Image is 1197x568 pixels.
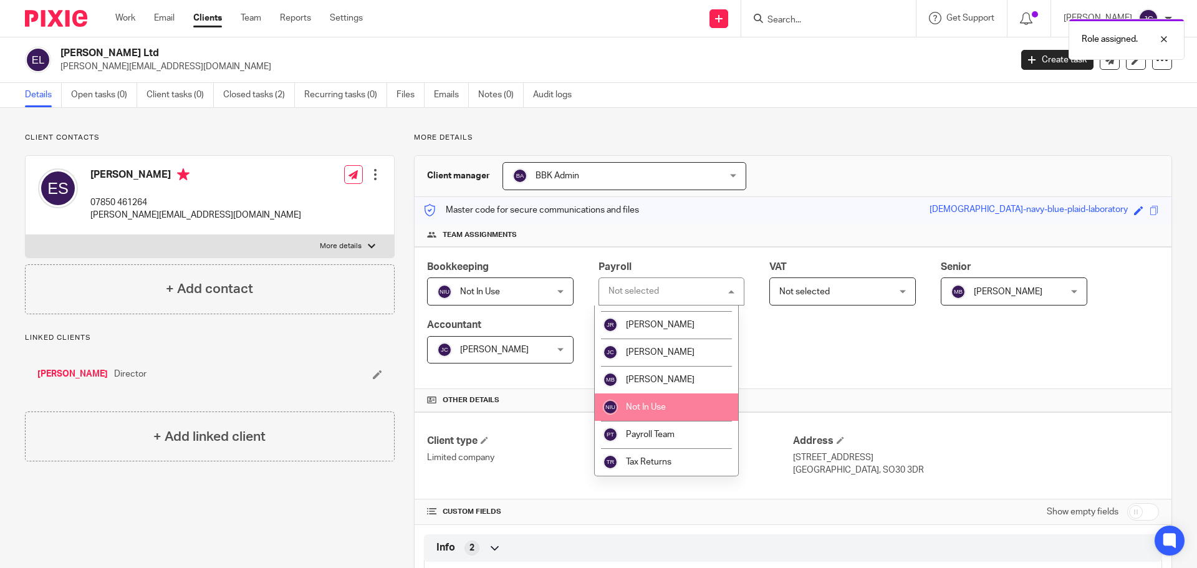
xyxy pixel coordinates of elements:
[536,171,579,180] span: BBK Admin
[424,204,639,216] p: Master code for secure communications and files
[193,12,222,24] a: Clients
[177,168,190,181] i: Primary
[779,287,830,296] span: Not selected
[25,333,395,343] p: Linked clients
[427,435,793,448] h4: Client type
[436,541,455,554] span: Info
[166,279,253,299] h4: + Add contact
[153,427,266,446] h4: + Add linked client
[603,345,618,360] img: svg%3E
[414,133,1172,143] p: More details
[603,317,618,332] img: svg%3E
[330,12,363,24] a: Settings
[1021,50,1094,70] a: Create task
[25,83,62,107] a: Details
[512,168,527,183] img: svg%3E
[1138,9,1158,29] img: svg%3E
[90,196,301,209] p: 07850 461264
[598,262,632,272] span: Payroll
[793,464,1159,476] p: [GEOGRAPHIC_DATA], SO30 3DR
[90,168,301,184] h4: [PERSON_NAME]
[38,168,78,208] img: svg%3E
[437,342,452,357] img: svg%3E
[60,47,814,60] h2: [PERSON_NAME] Ltd
[443,395,499,405] span: Other details
[427,170,490,182] h3: Client manager
[90,209,301,221] p: [PERSON_NAME][EMAIL_ADDRESS][DOMAIN_NAME]
[469,542,474,554] span: 2
[427,507,793,517] h4: CUSTOM FIELDS
[626,320,695,329] span: [PERSON_NAME]
[626,348,695,357] span: [PERSON_NAME]
[154,12,175,24] a: Email
[793,435,1159,448] h4: Address
[37,368,108,380] a: [PERSON_NAME]
[25,47,51,73] img: svg%3E
[60,60,1002,73] p: [PERSON_NAME][EMAIL_ADDRESS][DOMAIN_NAME]
[603,455,618,469] img: svg%3E
[941,262,971,272] span: Senior
[793,451,1159,464] p: [STREET_ADDRESS]
[603,372,618,387] img: svg%3E
[626,403,666,412] span: Not In Use
[114,368,147,380] span: Director
[603,427,618,442] img: svg%3E
[533,83,581,107] a: Audit logs
[71,83,137,107] a: Open tasks (0)
[460,345,529,354] span: [PERSON_NAME]
[25,133,395,143] p: Client contacts
[974,287,1042,296] span: [PERSON_NAME]
[437,284,452,299] img: svg%3E
[304,83,387,107] a: Recurring tasks (0)
[626,458,671,466] span: Tax Returns
[427,320,481,330] span: Accountant
[608,287,659,296] div: Not selected
[241,12,261,24] a: Team
[1082,33,1138,46] p: Role assigned.
[930,203,1128,218] div: [DEMOGRAPHIC_DATA]-navy-blue-plaid-laboratory
[434,83,469,107] a: Emails
[115,12,135,24] a: Work
[443,230,517,240] span: Team assignments
[1047,506,1118,518] label: Show empty fields
[25,10,87,27] img: Pixie
[769,262,787,272] span: VAT
[951,284,966,299] img: svg%3E
[478,83,524,107] a: Notes (0)
[280,12,311,24] a: Reports
[626,375,695,384] span: [PERSON_NAME]
[223,83,295,107] a: Closed tasks (2)
[397,83,425,107] a: Files
[603,400,618,415] img: svg%3E
[626,430,675,439] span: Payroll Team
[427,451,793,464] p: Limited company
[147,83,214,107] a: Client tasks (0)
[460,287,500,296] span: Not In Use
[427,262,489,272] span: Bookkeeping
[320,241,362,251] p: More details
